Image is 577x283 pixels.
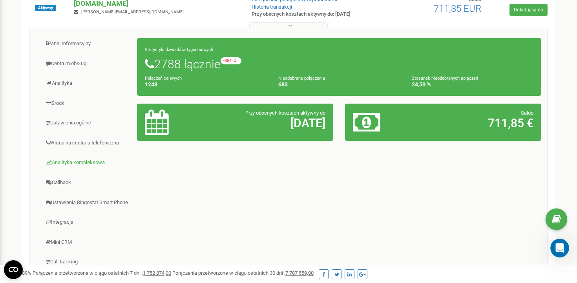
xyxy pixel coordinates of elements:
[36,74,137,93] a: Analityka
[36,34,137,53] a: Panel Informacyjny
[143,270,171,276] u: 1 752 874,00
[36,173,137,192] a: Callback
[521,110,533,116] span: Saldo
[36,94,137,113] a: Środki
[145,82,267,88] h4: 1243
[145,57,533,71] h1: 2788 łącznie
[145,76,182,81] small: Połączeń celowych
[434,3,481,14] span: 711,85 EUR
[36,252,137,272] a: Call tracking
[36,153,137,172] a: Analityka kompleksowa
[209,117,325,130] h2: [DATE]
[36,233,137,252] a: Mini CRM
[145,47,213,52] small: Statystyki dzwonków tygodniowych
[221,57,241,64] small: -354
[278,82,400,88] h4: 683
[245,110,325,116] span: Przy obecnych kosztach aktywny do
[252,4,292,10] a: Historia transakcji
[509,4,548,16] a: Doładuj saldo
[417,117,533,130] h2: 711,85 €
[4,260,23,279] button: Open CMP widget
[278,76,325,81] small: Nieodebrane połączenia
[35,5,56,11] span: Aktywny
[550,239,569,257] iframe: Intercom live chat
[285,270,314,276] u: 7 787 559,00
[412,76,478,81] small: Stosunek nieodebranych połączeń
[36,213,137,232] a: Integracja
[172,270,314,276] span: Połączenia przetworzone w ciągu ostatnich 30 dni :
[36,113,137,133] a: Ustawienia ogólne
[33,270,171,276] span: Połączenia przetworzone w ciągu ostatnich 7 dni :
[412,82,533,88] h4: 24,50 %
[252,11,372,18] p: Przy obecnych kosztach aktywny do: [DATE]
[81,9,184,15] span: [PERSON_NAME][EMAIL_ADDRESS][DOMAIN_NAME]
[36,193,137,212] a: Ustawienia Ringostat Smart Phone
[36,54,137,73] a: Centrum obsługi
[36,133,137,153] a: Wirtualna centrala telefoniczna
